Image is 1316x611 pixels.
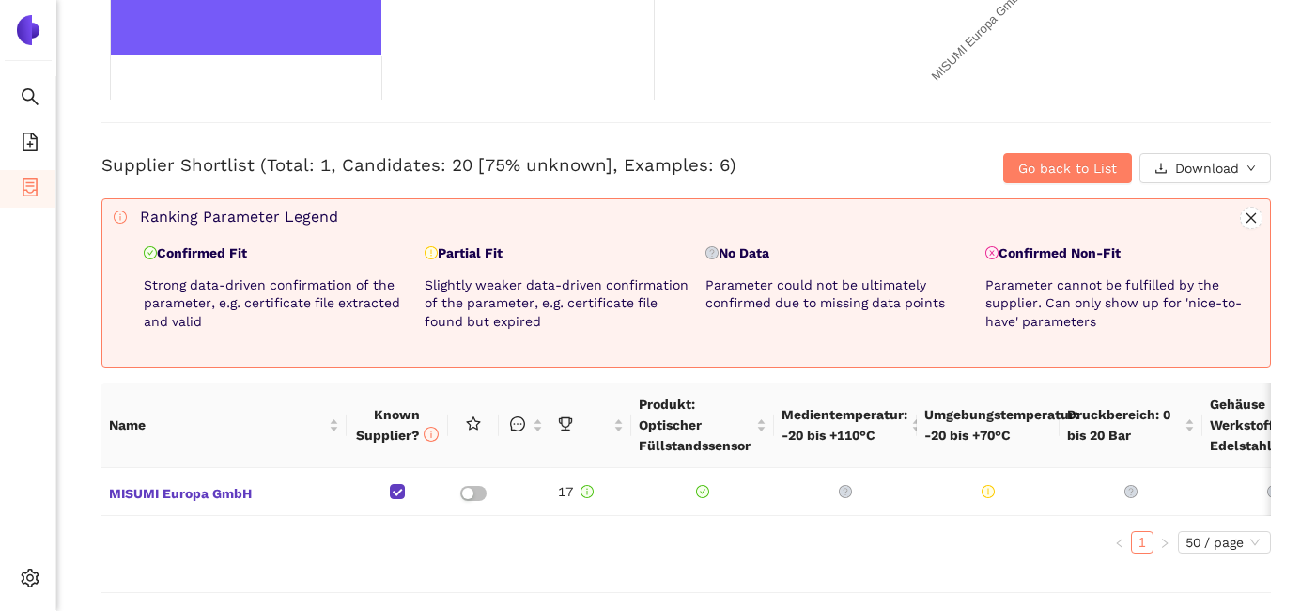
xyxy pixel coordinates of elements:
[424,427,439,442] span: info-circle
[985,276,1259,332] p: Parameter cannot be fulfilled by the supplier. Can only show up for 'nice-to-have' parameters
[1108,531,1131,554] li: Previous Page
[558,416,573,431] span: trophy
[109,479,339,504] span: MISUMI Europa GmbH
[1018,158,1117,179] span: Go back to List
[499,383,550,468] th: this column is sortable
[356,407,439,443] span: Known Supplier?
[924,404,1078,446] span: Umgebungstemperatur: -20 bis +70°C
[1246,164,1256,175] span: down
[558,484,594,499] span: 17
[1108,531,1131,554] button: left
[1267,485,1280,498] span: question-circle
[425,246,438,259] span: exclamation-circle
[1132,532,1153,553] a: 1
[1154,162,1168,177] span: download
[101,153,881,178] h3: Supplier Shortlist (Total: 1, Candidates: 20 [75% unknown], Examples: 6)
[985,244,1259,263] p: Confirmed Non-Fit
[1114,538,1125,549] span: left
[1153,531,1176,554] li: Next Page
[510,416,525,431] span: message
[144,246,157,259] span: check-circle
[631,383,774,468] th: this column's title is Produkt: Optischer Füllstandssensor,this column is sortable
[1060,383,1202,468] th: this column's title is Druckbereich: 0 bis 20 Bar,this column is sortable
[1175,158,1239,179] span: Download
[21,81,39,118] span: search
[109,415,325,435] span: Name
[13,15,43,45] img: Logo
[705,244,979,263] p: No Data
[639,394,752,456] span: Produkt: Optischer Füllstandssensor
[1178,531,1271,554] div: Page Size
[1003,153,1132,183] button: Go back to List
[466,416,481,431] span: star
[140,207,1262,229] div: Ranking Parameter Legend
[985,246,999,259] span: close-circle
[425,276,698,332] p: Slightly weaker data-driven confirmation of the parameter, e.g. certificate file found but expired
[917,383,1060,468] th: this column's title is Umgebungstemperatur: -20 bis +70°C,this column is sortable
[1067,404,1181,446] span: Druckbereich: 0 bis 20 Bar
[696,485,709,498] span: check-circle
[21,562,39,600] span: setting
[839,485,852,498] span: question-circle
[144,244,417,263] p: Confirmed Fit
[550,383,632,468] th: this column is sortable
[114,211,127,224] span: info-circle
[1139,153,1271,183] button: downloadDownloaddown
[774,383,917,468] th: this column's title is Medientemperatur: -20 bis +110°C,this column is sortable
[144,276,417,332] p: Strong data-driven confirmation of the parameter, e.g. certificate file extracted and valid
[1185,532,1263,553] span: 50 / page
[1159,538,1170,549] span: right
[425,244,698,263] p: Partial Fit
[21,171,39,209] span: container
[101,383,347,468] th: this column's title is Name,this column is sortable
[1124,485,1138,498] span: question-circle
[782,404,907,446] span: Medientemperatur: -20 bis +110°C
[1153,531,1176,554] button: right
[705,276,979,313] p: Parameter could not be ultimately confirmed due to missing data points
[581,485,594,498] span: info-circle
[1241,211,1262,225] span: close
[982,485,995,498] span: exclamation-circle
[1240,207,1262,229] button: close
[705,246,719,259] span: question-circle
[21,126,39,164] span: file-add
[1131,531,1153,554] li: 1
